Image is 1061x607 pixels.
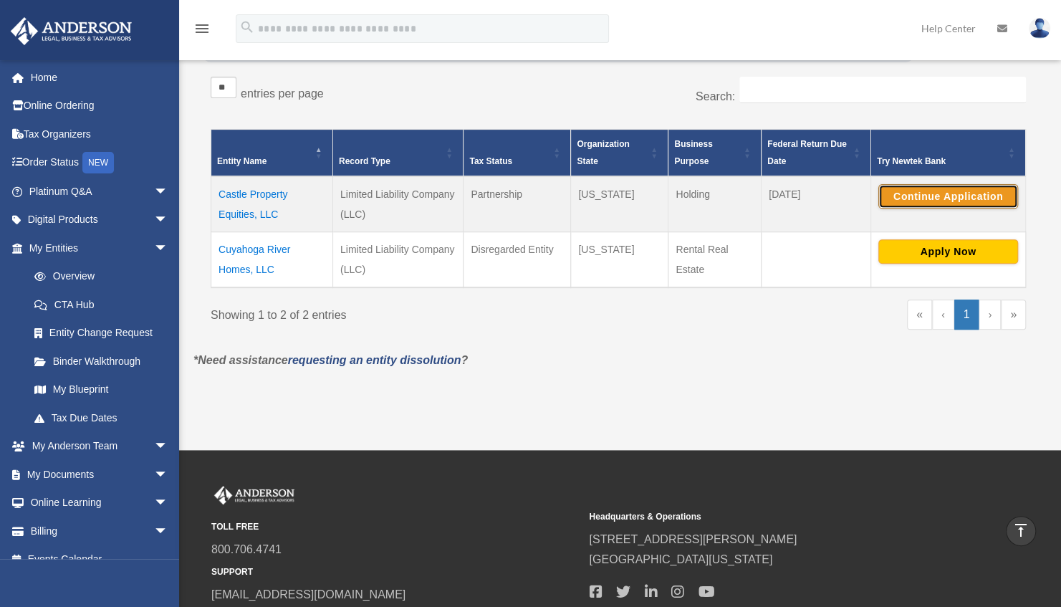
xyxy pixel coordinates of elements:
em: *Need assistance ? [193,354,468,366]
a: Next [979,300,1001,330]
th: Business Purpose: Activate to sort [668,130,762,177]
td: Rental Real Estate [668,232,762,288]
div: Showing 1 to 2 of 2 entries [211,300,608,325]
span: arrow_drop_down [154,206,183,235]
span: Record Type [339,156,390,166]
span: arrow_drop_down [154,460,183,489]
span: arrow_drop_down [154,177,183,206]
small: SUPPORT [211,565,579,580]
i: menu [193,20,211,37]
button: Apply Now [878,239,1018,264]
label: Search: [696,90,735,102]
img: User Pic [1029,18,1050,39]
i: search [239,19,255,35]
span: arrow_drop_down [154,489,183,518]
a: Home [10,63,190,92]
a: Overview [20,262,176,291]
td: [US_STATE] [571,232,668,288]
div: NEW [82,152,114,173]
td: Limited Liability Company (LLC) [332,232,463,288]
a: Platinum Q&Aarrow_drop_down [10,177,190,206]
i: vertical_align_top [1012,522,1029,539]
td: Castle Property Equities, LLC [211,176,333,232]
a: CTA Hub [20,290,183,319]
td: [US_STATE] [571,176,668,232]
th: Organization State: Activate to sort [571,130,668,177]
button: Continue Application [878,184,1018,209]
a: Previous [932,300,954,330]
label: entries per page [241,87,324,100]
img: Anderson Advisors Platinum Portal [211,486,297,505]
a: 1 [954,300,979,330]
a: Last [1001,300,1026,330]
a: My Entitiesarrow_drop_down [10,234,183,262]
a: [STREET_ADDRESS][PERSON_NAME] [589,533,797,545]
a: requesting an entity dissolution [288,354,461,366]
a: Entity Change Request [20,319,183,348]
a: My Anderson Teamarrow_drop_down [10,432,190,461]
span: arrow_drop_down [154,234,183,263]
a: [EMAIL_ADDRESS][DOMAIN_NAME] [211,588,405,601]
th: Try Newtek Bank : Activate to sort [870,130,1025,177]
a: vertical_align_top [1006,516,1036,546]
a: Digital Productsarrow_drop_down [10,206,190,234]
img: Anderson Advisors Platinum Portal [6,17,136,45]
a: 800.706.4741 [211,543,282,555]
span: Federal Return Due Date [767,139,847,166]
td: Holding [668,176,762,232]
a: Online Learningarrow_drop_down [10,489,190,517]
a: Billingarrow_drop_down [10,517,190,545]
a: Binder Walkthrough [20,347,183,376]
a: [GEOGRAPHIC_DATA][US_STATE] [589,553,772,565]
td: Cuyahoga River Homes, LLC [211,232,333,288]
a: Events Calendar [10,545,190,574]
small: Headquarters & Operations [589,510,956,525]
a: First [907,300,932,330]
a: Online Ordering [10,92,190,120]
span: arrow_drop_down [154,517,183,546]
th: Entity Name: Activate to invert sorting [211,130,333,177]
td: [DATE] [762,176,871,232]
span: arrow_drop_down [154,432,183,462]
span: Tax Status [469,156,512,166]
span: Entity Name [217,156,267,166]
span: Business Purpose [674,139,712,166]
th: Tax Status: Activate to sort [464,130,571,177]
td: Limited Liability Company (LLC) [332,176,463,232]
th: Record Type: Activate to sort [332,130,463,177]
td: Partnership [464,176,571,232]
td: Disregarded Entity [464,232,571,288]
a: My Blueprint [20,376,183,404]
span: Organization State [577,139,629,166]
div: Try Newtek Bank [877,153,1004,170]
a: My Documentsarrow_drop_down [10,460,190,489]
a: menu [193,25,211,37]
a: Order StatusNEW [10,148,190,178]
a: Tax Organizers [10,120,190,148]
th: Federal Return Due Date: Activate to sort [762,130,871,177]
small: TOLL FREE [211,520,579,535]
a: Tax Due Dates [20,403,183,432]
